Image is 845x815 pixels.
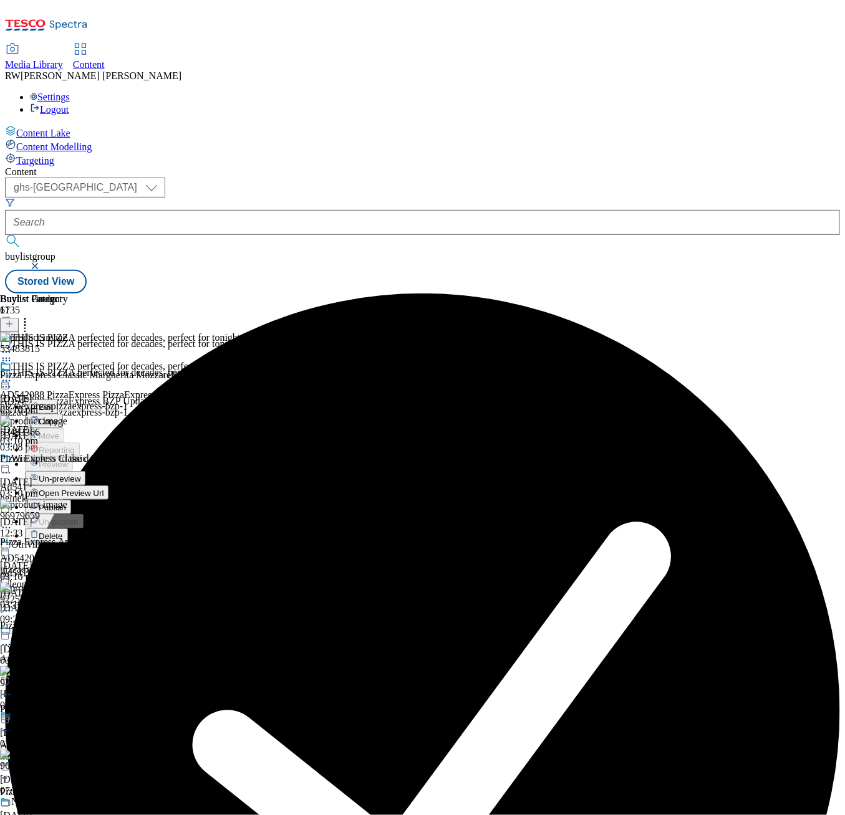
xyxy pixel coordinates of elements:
[5,198,15,207] svg: Search Filters
[30,92,70,102] a: Settings
[73,44,105,70] a: Content
[5,166,840,178] div: Content
[21,70,181,81] span: [PERSON_NAME] [PERSON_NAME]
[73,59,105,70] span: Content
[5,210,840,235] input: Search
[16,128,70,138] span: Content Lake
[30,104,69,115] a: Logout
[5,59,63,70] span: Media Library
[5,70,21,81] span: RW
[5,139,840,153] a: Content Modelling
[5,44,63,70] a: Media Library
[5,270,87,293] button: Stored View
[5,153,840,166] a: Targeting
[5,125,840,139] a: Content Lake
[16,155,54,166] span: Targeting
[5,251,56,262] span: buylistgroup
[16,141,92,152] span: Content Modelling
